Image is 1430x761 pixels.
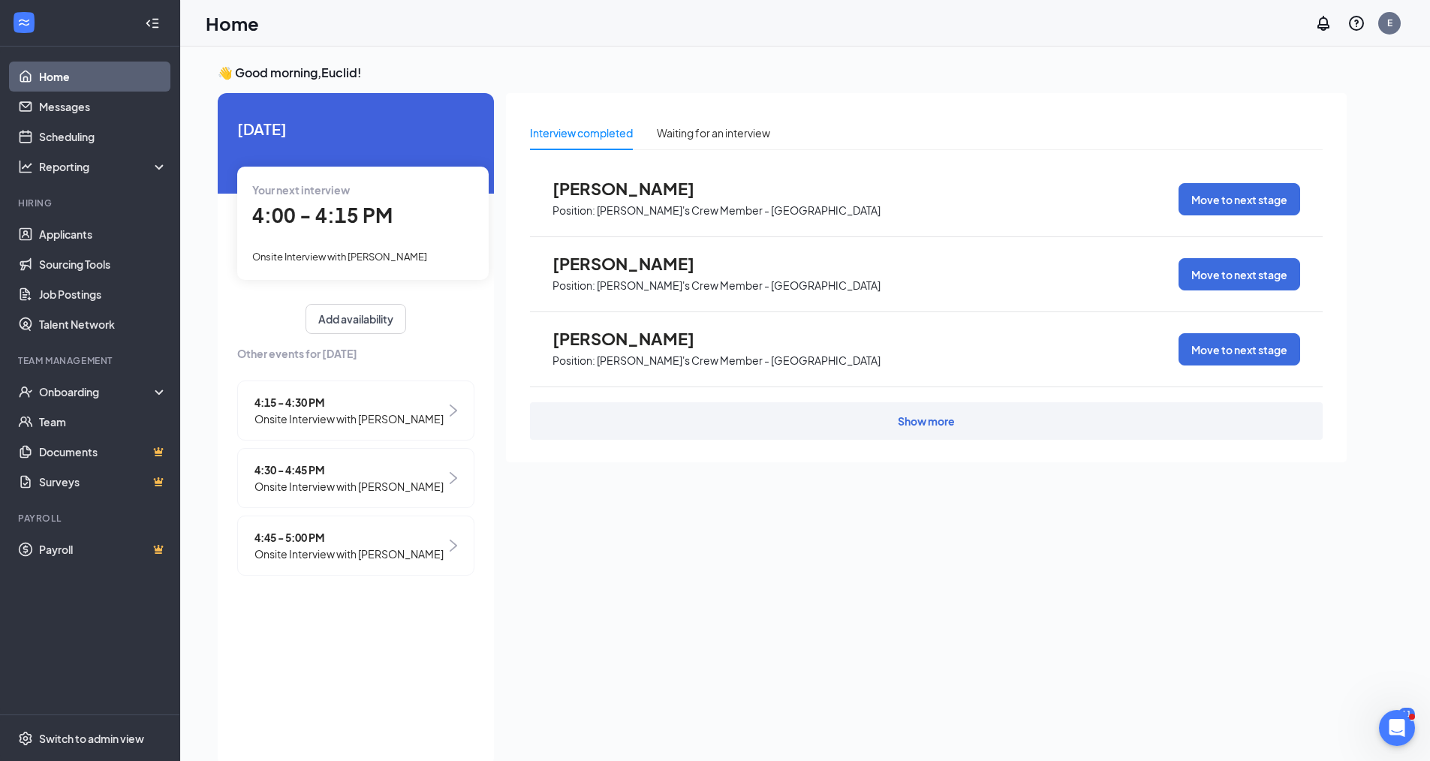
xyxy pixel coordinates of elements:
[530,125,633,141] div: Interview completed
[306,304,406,334] button: Add availability
[39,407,167,437] a: Team
[18,384,33,399] svg: UserCheck
[552,254,718,273] span: [PERSON_NAME]
[1179,333,1300,365] button: Move to next stage
[18,354,164,367] div: Team Management
[39,534,167,564] a: PayrollCrown
[552,203,595,218] p: Position:
[552,179,718,198] span: [PERSON_NAME]
[39,122,167,152] a: Scheduling
[206,11,259,36] h1: Home
[39,731,144,746] div: Switch to admin view
[18,197,164,209] div: Hiring
[597,353,881,368] p: [PERSON_NAME]'s Crew Member - [GEOGRAPHIC_DATA]
[254,546,444,562] span: Onsite Interview with [PERSON_NAME]
[39,467,167,497] a: SurveysCrown
[39,384,155,399] div: Onboarding
[657,125,770,141] div: Waiting for an interview
[252,183,350,197] span: Your next interview
[237,345,474,362] span: Other events for [DATE]
[17,15,32,30] svg: WorkstreamLogo
[39,92,167,122] a: Messages
[1347,14,1365,32] svg: QuestionInfo
[39,159,168,174] div: Reporting
[39,437,167,467] a: DocumentsCrown
[552,329,718,348] span: [PERSON_NAME]
[145,16,160,31] svg: Collapse
[39,219,167,249] a: Applicants
[218,65,1347,81] h3: 👋 Good morning, Euclid !
[1398,708,1415,720] div: 11
[18,512,164,525] div: Payroll
[1179,258,1300,290] button: Move to next stage
[597,278,881,293] p: [PERSON_NAME]'s Crew Member - [GEOGRAPHIC_DATA]
[254,478,444,495] span: Onsite Interview with [PERSON_NAME]
[1314,14,1332,32] svg: Notifications
[552,278,595,293] p: Position:
[18,159,33,174] svg: Analysis
[18,731,33,746] svg: Settings
[39,249,167,279] a: Sourcing Tools
[1379,710,1415,746] iframe: Intercom live chat
[237,117,474,140] span: [DATE]
[597,203,881,218] p: [PERSON_NAME]'s Crew Member - [GEOGRAPHIC_DATA]
[898,414,955,429] div: Show more
[39,279,167,309] a: Job Postings
[1387,17,1392,29] div: E
[1179,183,1300,215] button: Move to next stage
[252,251,427,263] span: Onsite Interview with [PERSON_NAME]
[552,353,595,368] p: Position:
[252,203,393,227] span: 4:00 - 4:15 PM
[254,394,444,411] span: 4:15 - 4:30 PM
[39,62,167,92] a: Home
[254,529,444,546] span: 4:45 - 5:00 PM
[39,309,167,339] a: Talent Network
[254,411,444,427] span: Onsite Interview with [PERSON_NAME]
[254,462,444,478] span: 4:30 - 4:45 PM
